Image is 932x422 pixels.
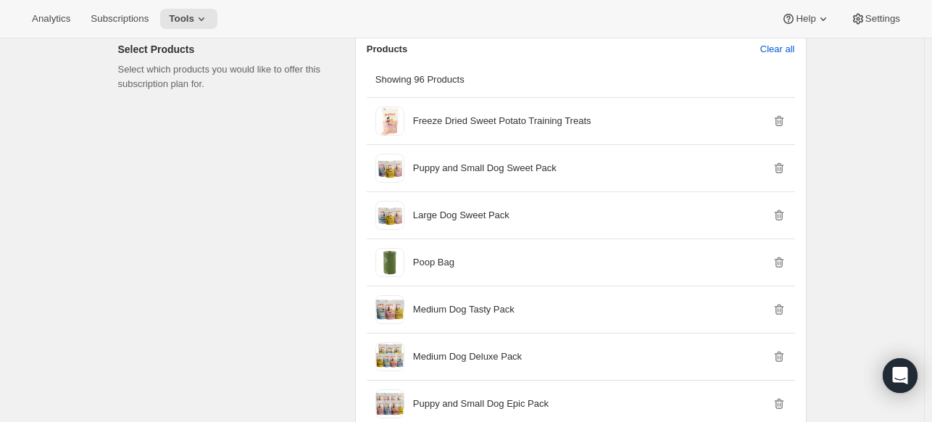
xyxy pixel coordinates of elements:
p: Medium Dog Tasty Pack [413,302,515,317]
p: Select which products you would like to offer this subscription plan for. [118,62,332,91]
button: Analytics [23,9,79,29]
p: Puppy and Small Dog Epic Pack [413,397,549,411]
img: Freeze Dried Sweet Potato Training Treats [375,107,404,136]
p: Medium Dog Deluxe Pack [413,349,522,364]
p: Freeze Dried Sweet Potato Training Treats [413,114,591,128]
span: Help [796,13,815,25]
img: Medium Dog Tasty Pack [375,295,404,324]
button: Clear all [752,38,804,61]
span: Analytics [32,13,70,25]
div: Open Intercom Messenger [883,358,918,393]
img: Puppy and Small Dog Sweet Pack [375,154,404,183]
p: Large Dog Sweet Pack [413,208,509,223]
p: Products [367,42,407,57]
img: Medium Dog Deluxe Pack [375,342,404,371]
p: Poop Bag [413,255,454,270]
button: Subscriptions [82,9,157,29]
img: Puppy and Small Dog Epic Pack [375,389,404,418]
h2: Select Products [118,42,332,57]
button: Settings [842,9,909,29]
span: Clear all [760,42,795,57]
img: Poop Bag [376,248,403,277]
span: Showing 96 Products [375,74,465,85]
span: Subscriptions [91,13,149,25]
span: Tools [169,13,194,25]
span: Settings [865,13,900,25]
p: Puppy and Small Dog Sweet Pack [413,161,557,175]
img: Large Dog Sweet Pack [375,201,404,230]
button: Tools [160,9,217,29]
button: Help [773,9,839,29]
